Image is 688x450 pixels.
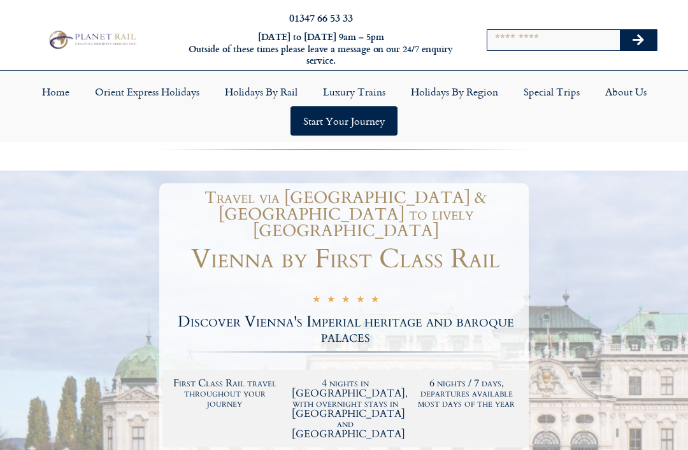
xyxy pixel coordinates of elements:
button: Search [620,30,657,50]
a: Holidays by Region [398,77,511,106]
i: ★ [356,295,364,307]
div: 5/5 [312,293,379,307]
h2: 6 nights / 7 days, departures available most days of the year [412,378,520,409]
i: ★ [312,295,320,307]
h2: 4 nights in [GEOGRAPHIC_DATA], with overnight stays in [GEOGRAPHIC_DATA] and [GEOGRAPHIC_DATA] [292,378,400,439]
nav: Menu [6,77,682,136]
i: ★ [371,295,379,307]
a: Start your Journey [290,106,398,136]
a: Special Trips [511,77,592,106]
h2: Discover Vienna's Imperial heritage and baroque palaces [162,314,529,345]
a: Holidays by Rail [212,77,310,106]
h6: [DATE] to [DATE] 9am – 5pm Outside of these times please leave a message on our 24/7 enquiry serv... [187,31,455,67]
i: ★ [327,295,335,307]
a: Luxury Trains [310,77,398,106]
img: Planet Rail Train Holidays Logo [45,29,138,52]
i: ★ [341,295,350,307]
h2: First Class Rail travel throughout your journey [171,378,279,409]
h1: Vienna by First Class Rail [162,246,529,272]
h1: Travel via [GEOGRAPHIC_DATA] & [GEOGRAPHIC_DATA] to lively [GEOGRAPHIC_DATA] [169,190,522,239]
a: Home [29,77,82,106]
a: About Us [592,77,659,106]
a: Orient Express Holidays [82,77,212,106]
a: 01347 66 53 33 [289,10,353,25]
